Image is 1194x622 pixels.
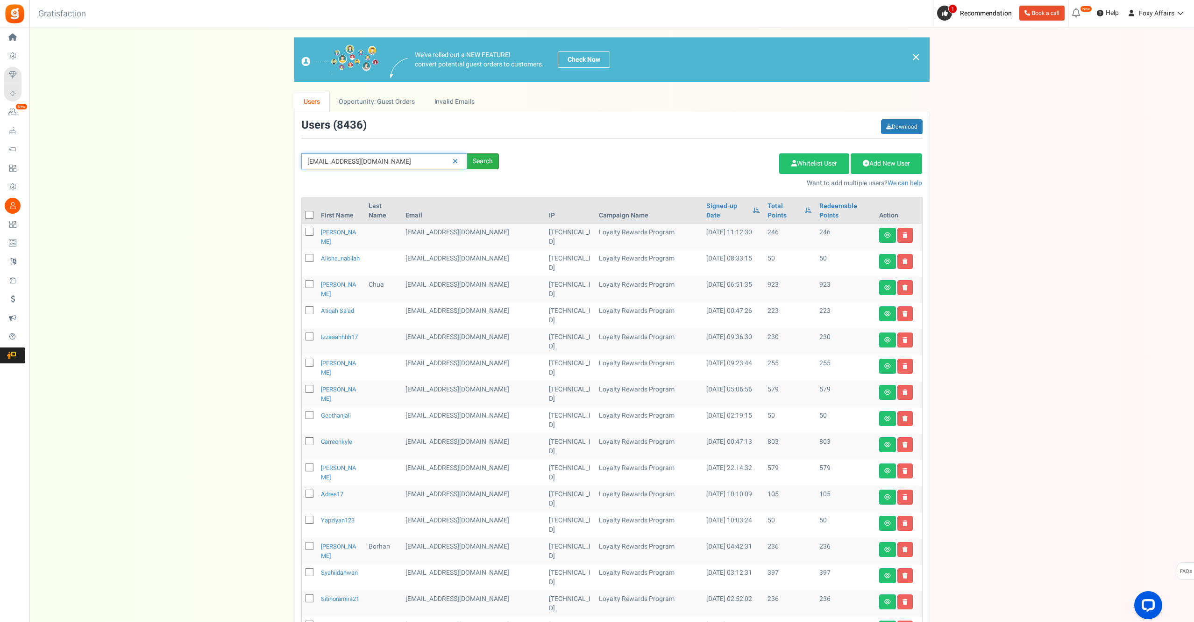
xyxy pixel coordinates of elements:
[321,411,351,420] a: Geethanjali
[337,117,363,133] span: 8436
[703,564,763,591] td: [DATE] 03:12:31
[903,363,908,369] i: Delete user
[764,538,816,564] td: 236
[595,198,703,224] th: Campaign Name
[448,153,462,170] a: Reset
[816,512,875,538] td: 50
[816,250,875,276] td: 50
[545,486,595,512] td: [TECHNICAL_ID]
[816,303,875,329] td: 223
[884,285,891,290] i: View details
[545,329,595,355] td: [TECHNICAL_ID]
[545,198,595,224] th: IP
[703,538,763,564] td: [DATE] 04:42:31
[764,460,816,486] td: 579
[903,573,908,579] i: Delete user
[884,363,891,369] i: View details
[595,407,703,434] td: Loyalty Rewards Program
[903,442,908,448] i: Delete user
[903,232,908,238] i: Delete user
[764,303,816,329] td: 223
[816,355,875,381] td: 255
[816,381,875,407] td: 579
[321,594,359,603] a: sitinoramira21
[884,259,891,264] i: View details
[888,178,922,188] a: We can help
[15,103,28,110] em: New
[764,224,816,250] td: 246
[467,153,499,169] div: Search
[321,516,355,525] a: yapziyan123
[595,355,703,381] td: Loyalty Rewards Program
[321,280,356,298] a: [PERSON_NAME]
[903,547,908,552] i: Delete user
[365,276,401,303] td: Chua
[402,381,546,407] td: customer
[545,434,595,460] td: [TECHNICAL_ID]
[703,355,763,381] td: [DATE] 09:23:44
[875,198,922,224] th: Action
[1103,8,1119,18] span: Help
[903,390,908,395] i: Delete user
[703,224,763,250] td: [DATE] 11:12:30
[365,198,401,224] th: Last Name
[595,276,703,303] td: Loyalty Rewards Program
[402,276,546,303] td: customer
[294,91,330,112] a: Users
[321,542,356,560] a: [PERSON_NAME]
[703,460,763,486] td: [DATE] 22:14:32
[415,51,544,69] p: We've rolled out a NEW FEATURE! convert potential guest orders to customers.
[703,591,763,617] td: [DATE] 02:52:02
[1139,8,1174,18] span: Foxy Affairs
[301,44,378,75] img: images
[816,276,875,303] td: 923
[764,381,816,407] td: 579
[903,337,908,343] i: Delete user
[1019,6,1065,21] a: Book a call
[884,599,891,605] i: View details
[768,202,800,220] a: Total Points
[4,104,25,120] a: New
[321,568,358,577] a: syahiidahwan
[402,224,546,250] td: customer
[884,390,891,395] i: View details
[402,486,546,512] td: customer
[779,153,849,174] a: Whitelist User
[903,599,908,605] i: Delete user
[764,591,816,617] td: 236
[4,3,25,24] img: Gratisfaction
[903,311,908,317] i: Delete user
[703,407,763,434] td: [DATE] 02:19:15
[884,337,891,343] i: View details
[545,276,595,303] td: [TECHNICAL_ID]
[402,198,546,224] th: Email
[764,564,816,591] td: 397
[402,591,546,617] td: customer
[545,303,595,329] td: [TECHNICAL_ID]
[595,486,703,512] td: Loyalty Rewards Program
[365,538,401,564] td: Borhan
[402,250,546,276] td: customer
[595,434,703,460] td: Loyalty Rewards Program
[402,329,546,355] td: customer
[816,224,875,250] td: 246
[402,407,546,434] td: customer
[703,329,763,355] td: [DATE] 09:36:30
[816,434,875,460] td: 803
[764,355,816,381] td: 255
[545,407,595,434] td: [TECHNICAL_ID]
[816,486,875,512] td: 105
[884,442,891,448] i: View details
[703,276,763,303] td: [DATE] 06:51:35
[1080,6,1092,12] em: New
[402,434,546,460] td: customer
[884,416,891,421] i: View details
[301,119,367,131] h3: Users ( )
[545,460,595,486] td: [TECHNICAL_ID]
[764,434,816,460] td: 803
[595,250,703,276] td: Loyalty Rewards Program
[545,538,595,564] td: [TECHNICAL_ID]
[301,153,467,169] input: Search by email or name
[706,202,747,220] a: Signed-up Date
